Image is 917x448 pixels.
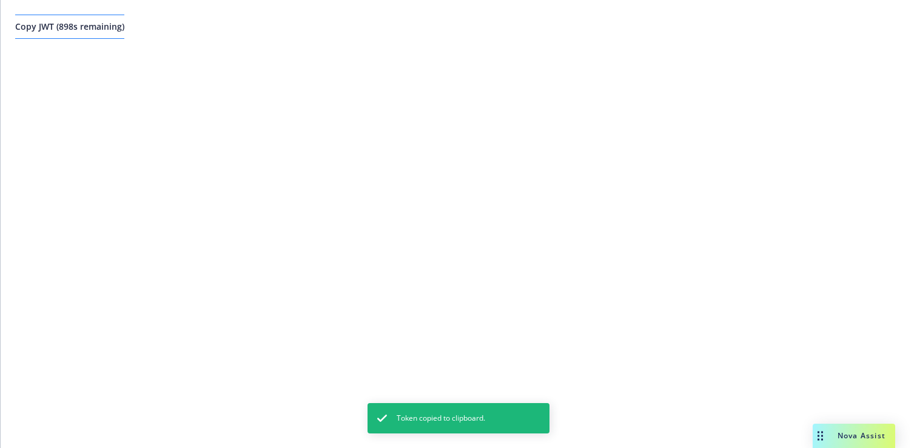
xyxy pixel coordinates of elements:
[397,413,485,424] span: Token copied to clipboard.
[813,424,895,448] button: Nova Assist
[15,21,124,32] span: Copy JWT ( 898 s remaining)
[813,424,828,448] div: Drag to move
[838,430,885,441] span: Nova Assist
[15,15,124,39] button: Copy JWT (898s remaining)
